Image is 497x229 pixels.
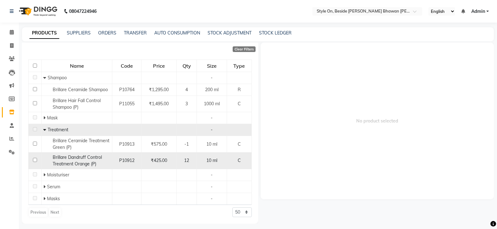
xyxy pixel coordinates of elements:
[98,30,116,36] a: ORDERS
[43,127,48,133] span: Collapse Row
[113,60,141,71] div: Code
[204,101,220,107] span: 1000 ml
[43,75,48,81] span: Collapse Row
[53,98,101,110] span: Brillare Hair Fall Control Shampoo (P)
[43,172,47,178] span: Expand Row
[151,158,167,163] span: ₹425.00
[185,101,188,107] span: 3
[211,196,213,201] span: -
[238,141,241,147] span: C
[47,196,60,201] span: Masks
[119,87,135,92] span: P10764
[233,46,256,52] div: Clear Filters
[154,30,200,36] a: AUTO CONSUMPTION
[184,158,189,163] span: 12
[211,115,213,121] span: -
[149,101,169,107] span: ₹1,495.00
[47,184,60,190] span: Serum
[177,60,196,71] div: Qty
[48,75,67,81] span: Shampoo
[205,87,219,92] span: 200 ml
[43,196,47,201] span: Expand Row
[206,158,217,163] span: 10 ml
[53,87,108,92] span: Brillare Ceramide Shampoo
[227,60,251,71] div: Type
[208,30,251,36] a: STOCK ADJUSTMENT
[149,87,169,92] span: ₹1,295.00
[67,30,91,36] a: SUPPLIERS
[48,127,68,133] span: Treatment
[211,184,213,190] span: -
[53,154,102,167] span: Brillare Dandruff Control Treatment Orange (P)
[206,141,217,147] span: 10 ml
[197,60,226,71] div: Size
[53,138,109,150] span: Brillare Ceramide Treatment Green (P)
[119,101,135,107] span: P11055
[184,141,189,147] span: -1
[43,184,47,190] span: Expand Row
[16,3,59,20] img: logo
[69,3,97,20] b: 08047224946
[259,30,292,36] a: STOCK LEDGER
[238,101,241,107] span: C
[261,43,494,199] span: No product selected
[119,141,135,147] span: P10913
[47,115,58,121] span: Mask
[142,60,176,71] div: Price
[471,8,485,15] span: Admin
[185,87,188,92] span: 4
[124,30,147,36] a: TRANSFER
[238,87,241,92] span: R
[211,172,213,178] span: -
[238,158,241,163] span: C
[29,28,59,39] a: PRODUCTS
[47,172,69,178] span: Moisturiser
[43,115,47,121] span: Expand Row
[211,75,213,81] span: -
[211,127,213,133] span: -
[151,141,167,147] span: ₹575.00
[42,60,112,71] div: Name
[119,158,135,163] span: P10912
